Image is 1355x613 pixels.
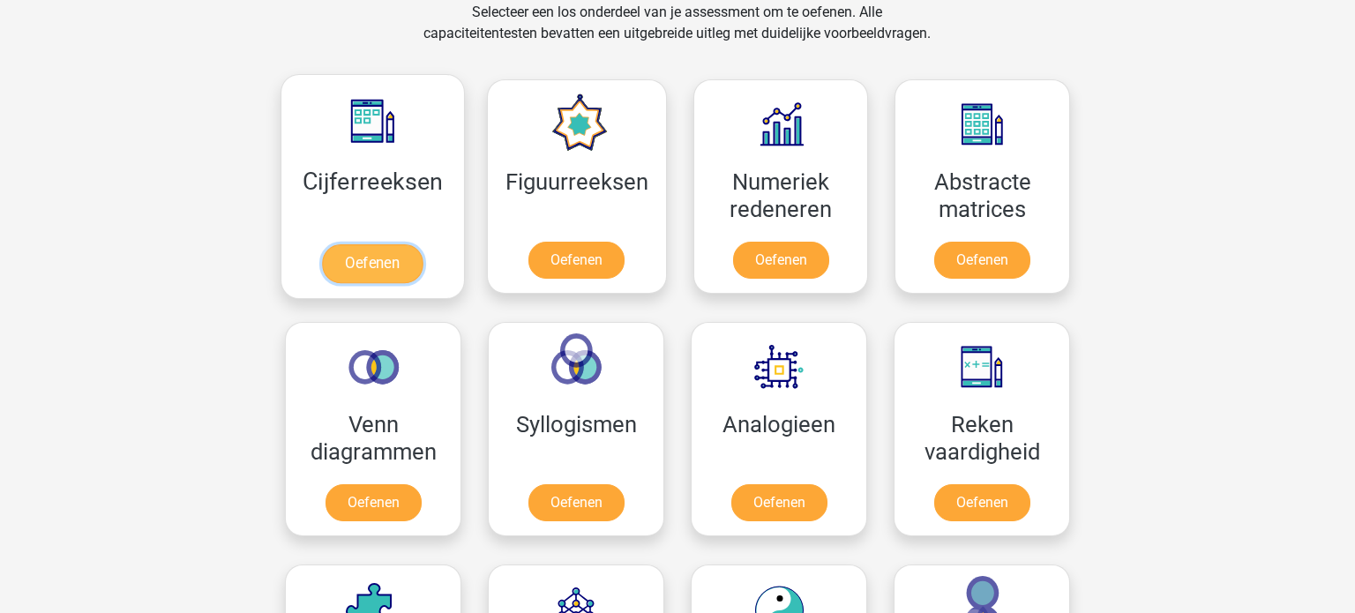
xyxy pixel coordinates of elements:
[934,242,1030,279] a: Oefenen
[322,244,423,283] a: Oefenen
[407,2,947,65] div: Selecteer een los onderdeel van je assessment om te oefenen. Alle capaciteitentesten bevatten een...
[528,242,625,279] a: Oefenen
[934,484,1030,521] a: Oefenen
[326,484,422,521] a: Oefenen
[528,484,625,521] a: Oefenen
[733,242,829,279] a: Oefenen
[731,484,827,521] a: Oefenen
